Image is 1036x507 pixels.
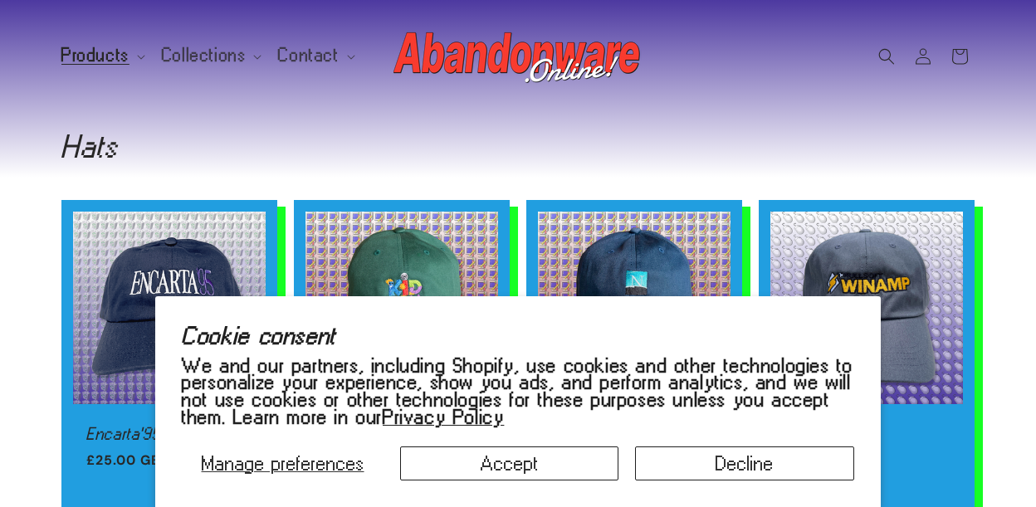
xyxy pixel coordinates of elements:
summary: Contact [268,38,361,73]
a: Abandonware [388,17,649,95]
a: Privacy Policy [383,406,504,427]
summary: Collections [152,38,269,73]
img: Abandonware [393,23,643,90]
summary: Products [51,38,152,73]
h1: Hats [61,133,975,159]
a: Encarta'95 Hat [86,427,252,441]
a: Winamp Hat [784,427,950,441]
button: Accept [400,446,618,480]
summary: Search [868,38,905,75]
p: We and our partners, including Shopify, use cookies and other technologies to personalize your ex... [182,357,854,426]
button: Decline [635,446,853,480]
span: Collections [162,48,247,63]
button: Manage preferences [182,446,384,480]
span: Products [61,48,129,63]
span: Manage preferences [202,452,364,474]
h2: Cookie consent [182,323,854,349]
span: Contact [278,48,339,63]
